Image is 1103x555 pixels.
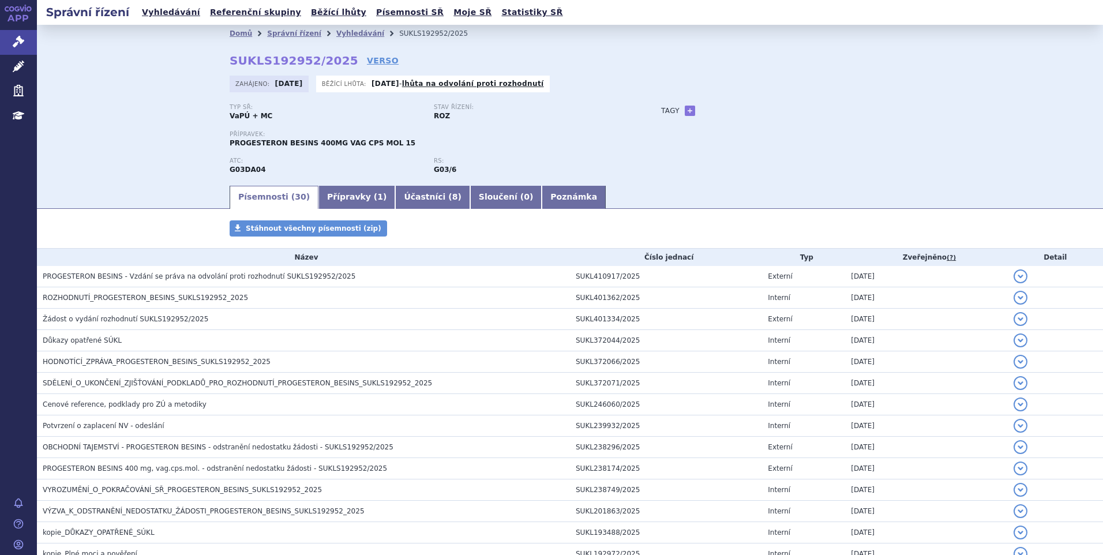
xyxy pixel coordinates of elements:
p: Stav řízení: [434,104,626,111]
h3: Tagy [661,104,680,118]
td: [DATE] [845,415,1007,437]
button: detail [1014,483,1027,497]
a: Domů [230,29,252,37]
button: detail [1014,440,1027,454]
a: Sloučení (0) [470,186,542,209]
strong: ROZ [434,112,450,120]
span: 0 [524,192,530,201]
a: Referenční skupiny [207,5,305,20]
td: [DATE] [845,351,1007,373]
a: Běžící lhůty [307,5,370,20]
td: [DATE] [845,394,1007,415]
span: Interní [768,507,790,515]
span: Potvrzení o zaplacení NV - odeslání [43,422,164,430]
td: SUKL372071/2025 [570,373,762,394]
a: Účastníci (8) [395,186,470,209]
a: Stáhnout všechny písemnosti (zip) [230,220,387,237]
strong: SUKLS192952/2025 [230,54,358,67]
span: HODNOTÍCÍ_ZPRÁVA_PROGESTERON_BESINS_SUKLS192952_2025 [43,358,271,366]
a: lhůta na odvolání proti rozhodnutí [402,80,544,88]
span: 1 [377,192,383,201]
span: ROZHODNUTÍ_PROGESTERON_BESINS_SUKLS192952_2025 [43,294,248,302]
button: detail [1014,376,1027,390]
th: Detail [1008,249,1103,266]
th: Zveřejněno [845,249,1007,266]
p: Typ SŘ: [230,104,422,111]
span: Externí [768,272,792,280]
span: Interní [768,336,790,344]
span: Důkazy opatřené SÚKL [43,336,122,344]
a: + [685,106,695,116]
td: [DATE] [845,437,1007,458]
span: Stáhnout všechny písemnosti (zip) [246,224,381,232]
strong: [DATE] [372,80,399,88]
span: VÝZVA_K_ODSTRANĚNÍ_NEDOSTATKU_ŽÁDOSTI_PROGESTERON_BESINS_SUKLS192952_2025 [43,507,365,515]
span: Žádost o vydání rozhodnutí SUKLS192952/2025 [43,315,208,323]
button: detail [1014,419,1027,433]
abbr: (?) [947,254,956,262]
span: PROGESTERON BESINS - Vzdání se práva na odvolání proti rozhodnutí SUKLS192952/2025 [43,272,355,280]
th: Číslo jednací [570,249,762,266]
a: Písemnosti SŘ [373,5,447,20]
td: [DATE] [845,287,1007,309]
button: detail [1014,333,1027,347]
span: 30 [295,192,306,201]
td: [DATE] [845,373,1007,394]
a: Písemnosti (30) [230,186,318,209]
span: PROGESTERON BESINS 400MG VAG CPS MOL 15 [230,139,415,147]
li: SUKLS192952/2025 [399,25,483,42]
td: [DATE] [845,479,1007,501]
span: kopie_DŮKAZY_OPATŘENÉ_SÚKL [43,528,155,537]
a: VERSO [367,55,399,66]
td: [DATE] [845,309,1007,330]
a: Vyhledávání [336,29,384,37]
button: detail [1014,269,1027,283]
a: Správní řízení [267,29,321,37]
button: detail [1014,504,1027,518]
td: SUKL238174/2025 [570,458,762,479]
span: Interní [768,358,790,366]
button: detail [1014,526,1027,539]
button: detail [1014,462,1027,475]
p: - [372,79,544,88]
span: 8 [452,192,458,201]
td: [DATE] [845,458,1007,479]
td: SUKL201863/2025 [570,501,762,522]
button: detail [1014,291,1027,305]
a: Statistiky SŘ [498,5,566,20]
span: OBCHODNÍ TAJEMSTVÍ - PROGESTERON BESINS - odstranění nedostatku žádosti - SUKLS192952/2025 [43,443,393,451]
th: Název [37,249,570,266]
span: Externí [768,443,792,451]
button: detail [1014,397,1027,411]
td: [DATE] [845,266,1007,287]
span: Cenové reference, podklady pro ZÚ a metodiky [43,400,207,408]
td: SUKL246060/2025 [570,394,762,415]
span: Externí [768,464,792,472]
span: PROGESTERON BESINS 400 mg, vag.cps.mol. - odstranění nedostatku žádosti - SUKLS192952/2025 [43,464,387,472]
td: SUKL372044/2025 [570,330,762,351]
strong: PROGESTERON [230,166,266,174]
td: [DATE] [845,522,1007,543]
th: Typ [762,249,845,266]
span: Externí [768,315,792,323]
span: Interní [768,379,790,387]
td: SUKL239932/2025 [570,415,762,437]
td: SUKL238296/2025 [570,437,762,458]
button: detail [1014,355,1027,369]
td: SUKL401334/2025 [570,309,762,330]
span: Interní [768,422,790,430]
a: Vyhledávání [138,5,204,20]
span: VYROZUMĚNÍ_O_POKRAČOVÁNÍ_SŘ_PROGESTERON_BESINS_SUKLS192952_2025 [43,486,322,494]
span: Zahájeno: [235,79,272,88]
a: Přípravky (1) [318,186,395,209]
td: SUKL410917/2025 [570,266,762,287]
td: SUKL372066/2025 [570,351,762,373]
span: SDĚLENÍ_O_UKONČENÍ_ZJIŠŤOVÁNÍ_PODKLADŮ_PRO_ROZHODNUTÍ_PROGESTERON_BESINS_SUKLS192952_2025 [43,379,432,387]
td: [DATE] [845,330,1007,351]
span: Interní [768,528,790,537]
p: RS: [434,157,626,164]
td: SUKL193488/2025 [570,522,762,543]
h2: Správní řízení [37,4,138,20]
span: Interní [768,486,790,494]
p: ATC: [230,157,422,164]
